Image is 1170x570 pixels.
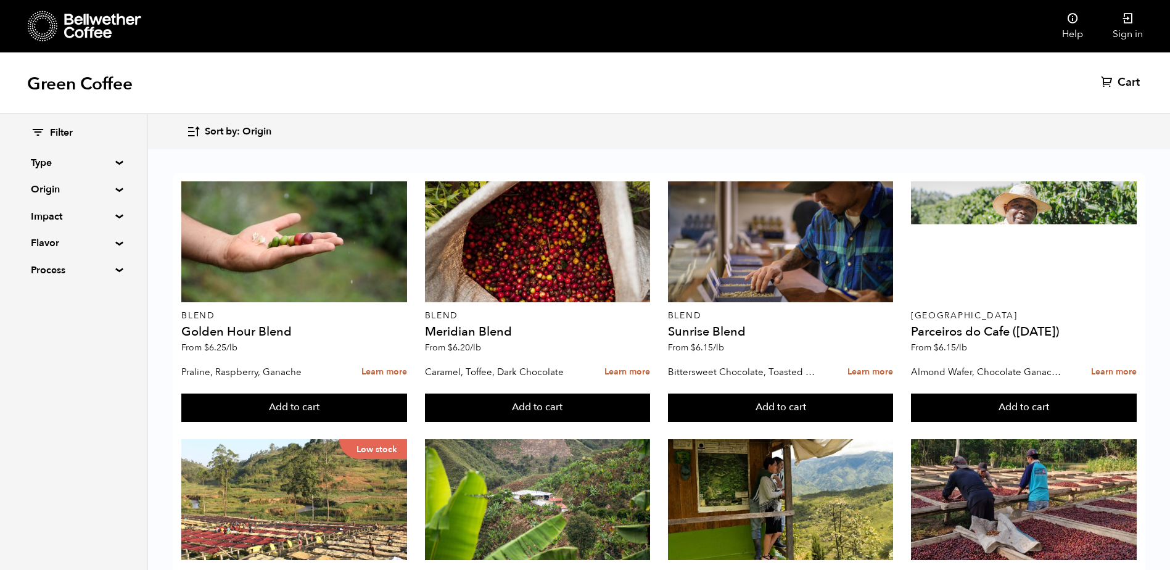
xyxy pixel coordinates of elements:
summary: Type [31,155,116,170]
h1: Green Coffee [27,73,133,95]
span: Sort by: Origin [205,125,271,139]
h4: Meridian Blend [425,326,651,338]
p: Low stock [339,439,407,459]
span: /lb [470,342,481,353]
p: Blend [668,312,894,320]
span: /lb [956,342,967,353]
p: [GEOGRAPHIC_DATA] [911,312,1137,320]
bdi: 6.15 [691,342,724,353]
summary: Flavor [31,236,116,250]
button: Add to cart [425,394,651,422]
span: $ [934,342,939,353]
p: Caramel, Toffee, Dark Chocolate [425,363,579,381]
button: Add to cart [911,394,1137,422]
h4: Golden Hour Blend [181,326,407,338]
a: Learn more [361,359,407,386]
bdi: 6.25 [204,342,237,353]
span: Filter [50,126,73,140]
button: Add to cart [668,394,894,422]
p: Blend [181,312,407,320]
p: Praline, Raspberry, Ganache [181,363,335,381]
span: $ [448,342,453,353]
p: Almond Wafer, Chocolate Ganache, Bing Cherry [911,363,1065,381]
span: From [911,342,967,353]
button: Sort by: Origin [186,117,271,146]
h4: Sunrise Blend [668,326,894,338]
a: Learn more [847,359,893,386]
a: Cart [1101,75,1143,90]
bdi: 6.15 [934,342,967,353]
span: Cart [1118,75,1140,90]
a: Learn more [604,359,650,386]
p: Blend [425,312,651,320]
a: Learn more [1091,359,1137,386]
a: Low stock [181,439,407,560]
span: From [668,342,724,353]
span: From [425,342,481,353]
button: Add to cart [181,394,407,422]
span: /lb [713,342,724,353]
bdi: 6.20 [448,342,481,353]
summary: Impact [31,209,116,224]
span: $ [204,342,209,353]
span: From [181,342,237,353]
span: /lb [226,342,237,353]
summary: Process [31,263,116,278]
h4: Parceiros do Cafe ([DATE]) [911,326,1137,338]
span: $ [691,342,696,353]
p: Bittersweet Chocolate, Toasted Marshmallow, Candied Orange, Praline [668,363,822,381]
summary: Origin [31,182,116,197]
